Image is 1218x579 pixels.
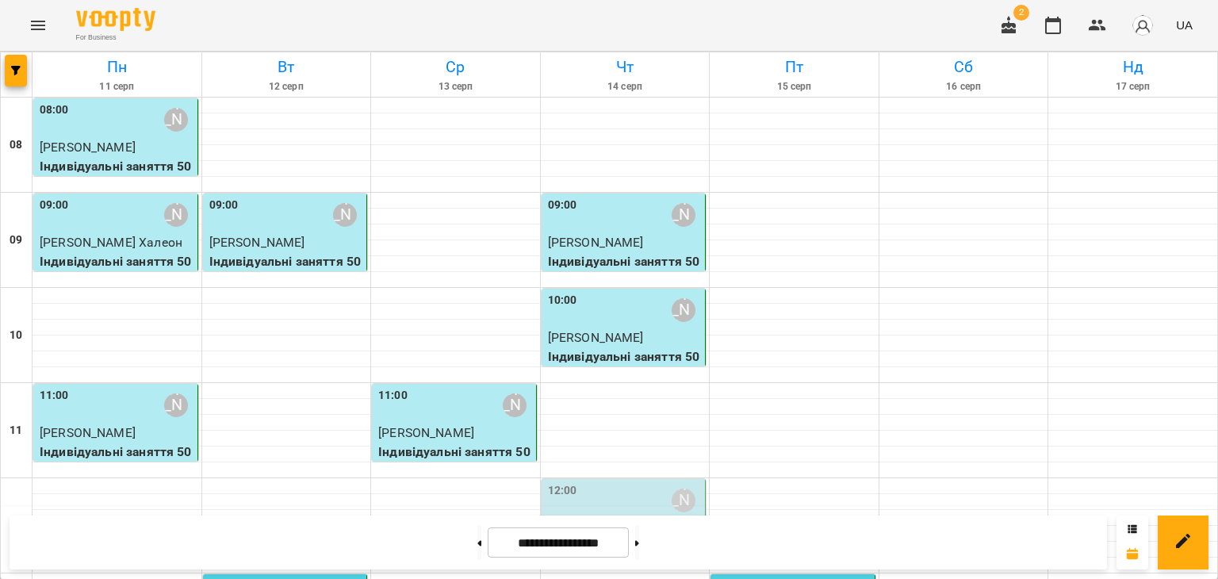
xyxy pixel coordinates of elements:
[373,79,538,94] h6: 13 серп
[1051,55,1215,79] h6: Нд
[548,197,577,214] label: 09:00
[1176,17,1193,33] span: UA
[10,422,22,439] h6: 11
[712,79,876,94] h6: 15 серп
[882,55,1046,79] h6: Сб
[548,330,644,345] span: [PERSON_NAME]
[164,393,188,417] div: Ольга Горевич
[1170,10,1199,40] button: UA
[209,235,305,250] span: [PERSON_NAME]
[548,347,703,385] p: Індивідуальні заняття 50хв
[40,197,69,214] label: 09:00
[373,55,538,79] h6: Ср
[40,425,136,440] span: [PERSON_NAME]
[40,235,182,250] span: [PERSON_NAME] Халеон
[672,489,695,512] div: Ольга Горевич
[1013,5,1029,21] span: 2
[548,482,577,500] label: 12:00
[40,102,69,119] label: 08:00
[164,108,188,132] div: Ольга Горевич
[10,136,22,154] h6: 08
[40,140,136,155] span: [PERSON_NAME]
[209,197,239,214] label: 09:00
[712,55,876,79] h6: Пт
[378,425,474,440] span: [PERSON_NAME]
[378,387,408,405] label: 11:00
[164,203,188,227] div: Ольга Горевич
[35,79,199,94] h6: 11 серп
[76,33,155,43] span: For Business
[19,6,57,44] button: Menu
[543,55,707,79] h6: Чт
[672,298,695,322] div: Ольга Горевич
[548,235,644,250] span: [PERSON_NAME]
[209,252,364,289] p: Індивідуальні заняття 50хв
[672,203,695,227] div: Ольга Горевич
[76,8,155,31] img: Voopty Logo
[543,79,707,94] h6: 14 серп
[1132,14,1154,36] img: avatar_s.png
[40,443,194,480] p: Індивідуальні заняття 50хв
[882,79,1046,94] h6: 16 серп
[378,443,533,480] p: Індивідуальні заняття 50хв
[1051,79,1215,94] h6: 17 серп
[40,252,194,289] p: Індивідуальні заняття 50хв
[35,55,199,79] h6: Пн
[205,55,369,79] h6: Вт
[503,393,527,417] div: Ольга Горевич
[10,327,22,344] h6: 10
[333,203,357,227] div: Ольга Горевич
[40,157,194,194] p: Індивідуальні заняття 50хв
[548,292,577,309] label: 10:00
[40,387,69,405] label: 11:00
[10,232,22,249] h6: 09
[548,252,703,289] p: Індивідуальні заняття 50хв
[205,79,369,94] h6: 12 серп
